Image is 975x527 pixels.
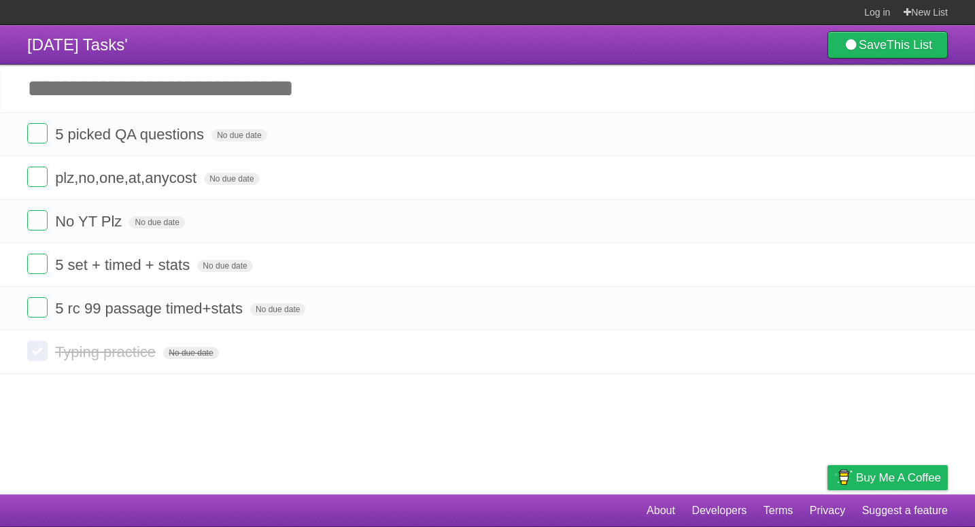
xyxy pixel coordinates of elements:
[827,31,948,58] a: SaveThis List
[27,167,48,187] label: Done
[647,498,675,524] a: About
[55,343,159,360] span: Typing practice
[887,38,932,52] b: This List
[834,466,853,489] img: Buy me a coffee
[27,254,48,274] label: Done
[163,347,218,359] span: No due date
[55,126,207,143] span: 5 picked QA questions
[197,260,252,272] span: No due date
[250,303,305,316] span: No due date
[827,465,948,490] a: Buy me a coffee
[211,129,267,141] span: No due date
[55,256,193,273] span: 5 set + timed + stats
[55,169,200,186] span: plz,no,one,at,anycost
[55,213,125,230] span: No YT Plz
[204,173,259,185] span: No due date
[691,498,747,524] a: Developers
[27,123,48,143] label: Done
[27,210,48,231] label: Done
[856,466,941,490] span: Buy me a coffee
[27,297,48,318] label: Done
[27,35,128,54] span: [DATE] Tasks'
[862,498,948,524] a: Suggest a feature
[810,498,845,524] a: Privacy
[764,498,793,524] a: Terms
[55,300,246,317] span: 5 rc 99 passage timed+stats
[129,216,184,228] span: No due date
[27,341,48,361] label: Done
